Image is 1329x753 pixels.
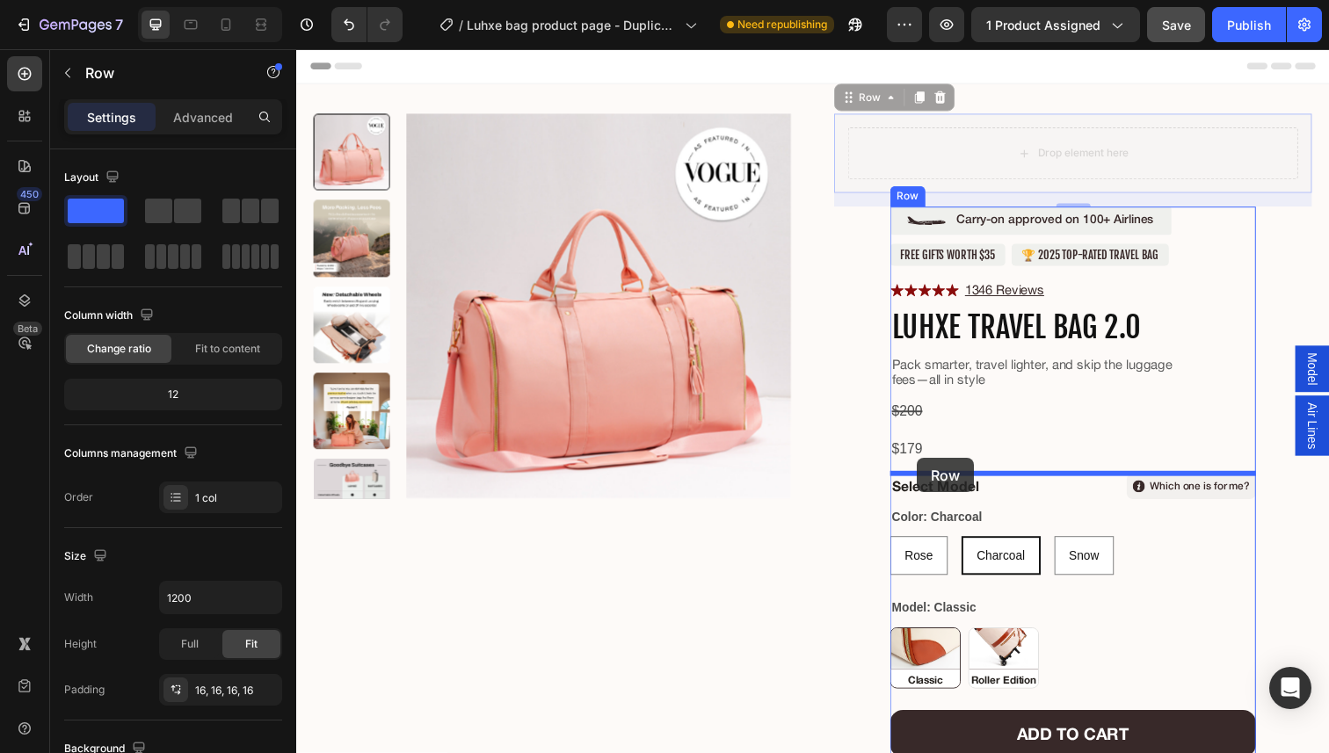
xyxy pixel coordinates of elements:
[13,322,42,336] div: Beta
[64,489,93,505] div: Order
[1147,7,1205,42] button: Save
[115,14,123,35] p: 7
[737,17,827,33] span: Need republishing
[64,304,157,328] div: Column width
[986,16,1100,34] span: 1 product assigned
[87,341,151,357] span: Change ratio
[64,442,201,466] div: Columns management
[64,682,105,698] div: Padding
[160,582,281,613] input: Auto
[87,108,136,127] p: Settings
[331,7,403,42] div: Undo/Redo
[459,16,463,34] span: /
[7,7,131,42] button: 7
[195,683,278,699] div: 16, 16, 16, 16
[64,166,123,190] div: Layout
[68,382,279,407] div: 12
[195,341,260,357] span: Fit to content
[64,590,93,605] div: Width
[1028,310,1046,344] span: Model
[64,636,97,652] div: Height
[467,16,678,34] span: Luhxe bag product page - Duplicate (Test ID: 1)
[1269,667,1311,709] div: Open Intercom Messenger
[64,545,111,568] div: Size
[1227,16,1271,34] div: Publish
[1212,7,1286,42] button: Publish
[195,490,278,506] div: 1 col
[245,636,258,652] span: Fit
[1028,361,1046,409] span: Air Lines
[85,62,235,83] p: Row
[296,49,1329,753] iframe: Design area
[1162,18,1191,33] span: Save
[971,7,1140,42] button: 1 product assigned
[17,187,42,201] div: 450
[173,108,233,127] p: Advanced
[181,636,199,652] span: Full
